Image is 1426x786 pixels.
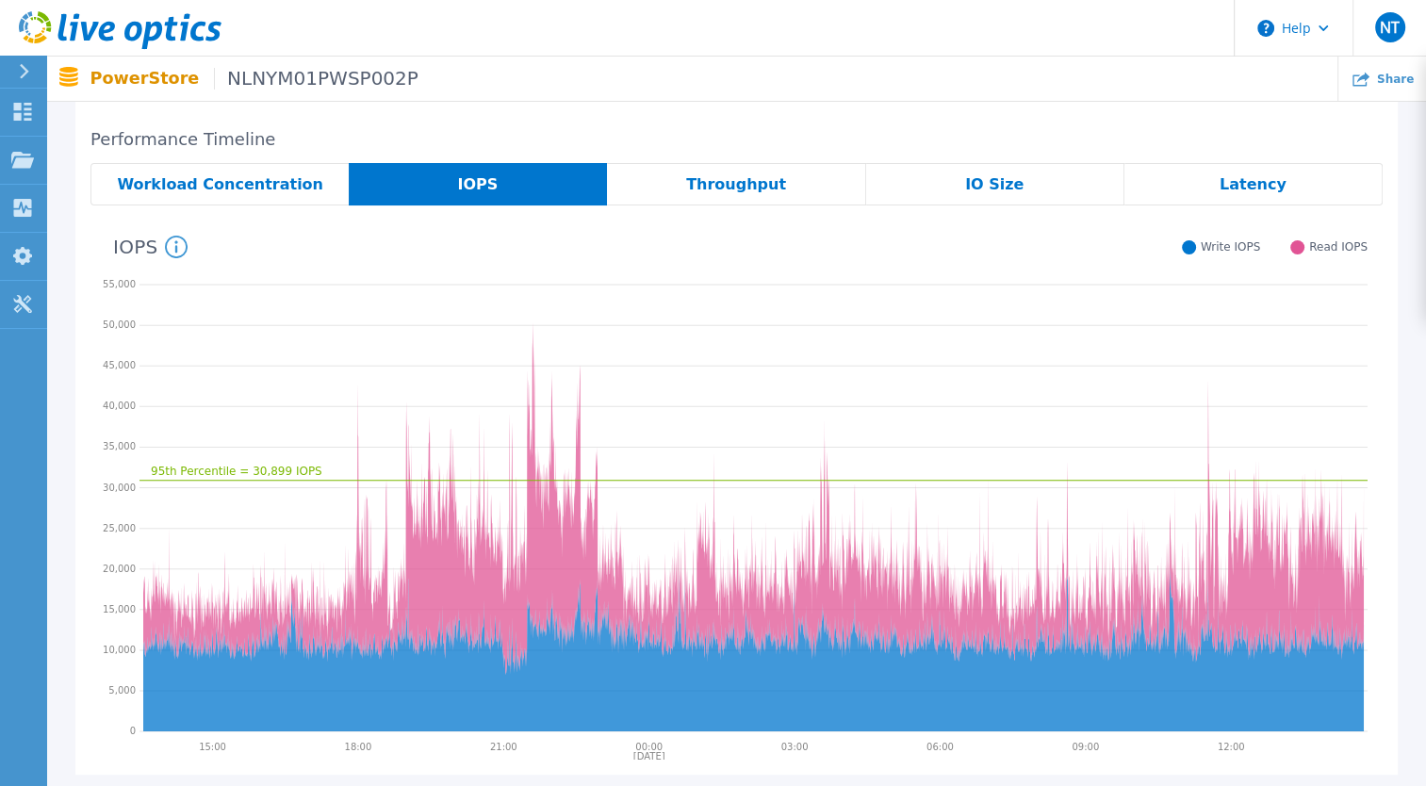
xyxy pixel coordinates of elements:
[90,68,418,90] p: PowerStore
[1377,74,1414,85] span: Share
[103,523,136,533] text: 25,000
[214,68,418,90] span: NLNYM01PWSP002P
[927,742,955,752] text: 06:00
[1074,742,1101,752] text: 09:00
[1309,240,1368,254] span: Read IOPS
[130,726,136,736] text: 0
[103,279,136,289] text: 55,000
[782,742,810,752] text: 03:00
[965,177,1024,192] span: IO Size
[151,465,322,478] text: 95th Percentile = 30,899 IOPS
[1201,240,1260,254] span: Write IOPS
[491,742,518,752] text: 21:00
[1220,177,1287,192] span: Latency
[345,742,372,752] text: 18:00
[1220,742,1247,752] text: 12:00
[103,442,136,452] text: 35,000
[117,177,323,192] span: Workload Concentration
[636,742,664,752] text: 00:00
[90,130,1383,150] h2: Performance Timeline
[457,177,498,192] span: IOPS
[103,361,136,371] text: 45,000
[103,604,136,614] text: 15,000
[103,319,136,330] text: 50,000
[103,483,136,493] text: 30,000
[103,564,136,574] text: 20,000
[199,742,226,752] text: 15:00
[113,236,188,258] h4: IOPS
[103,645,136,655] text: 10,000
[103,401,136,412] text: 40,000
[634,751,666,761] text: [DATE]
[1380,20,1400,35] span: NT
[686,177,786,192] span: Throughput
[108,685,136,696] text: 5,000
